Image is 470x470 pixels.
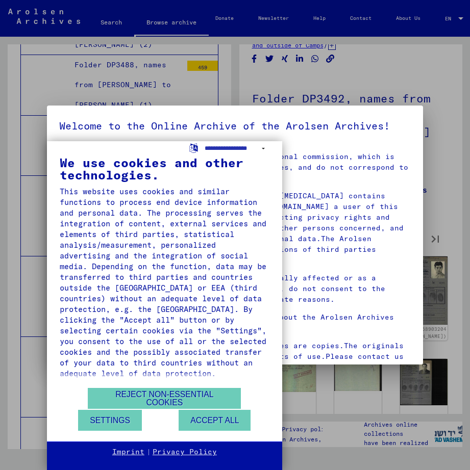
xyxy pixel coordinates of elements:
div: We use cookies and other technologies. [60,156,269,181]
a: Imprint [112,447,144,457]
button: Reject non-essential cookies [88,388,241,409]
button: Accept all [179,410,251,431]
button: Settings [78,410,142,431]
a: Privacy Policy [153,447,217,457]
div: This website uses cookies and similar functions to process end device information and personal da... [60,186,269,379]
